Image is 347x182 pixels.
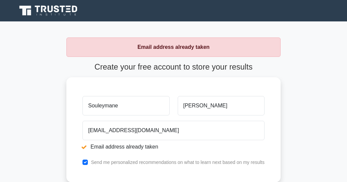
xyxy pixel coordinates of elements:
[137,44,210,50] strong: Email address already taken
[82,143,265,151] li: Email address already taken
[66,62,281,72] h4: Create your free account to store your results
[91,160,265,165] label: Send me personalized recommendations on what to learn next based on my results
[178,96,265,115] input: Last name
[82,121,265,140] input: Email
[82,96,169,115] input: First name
